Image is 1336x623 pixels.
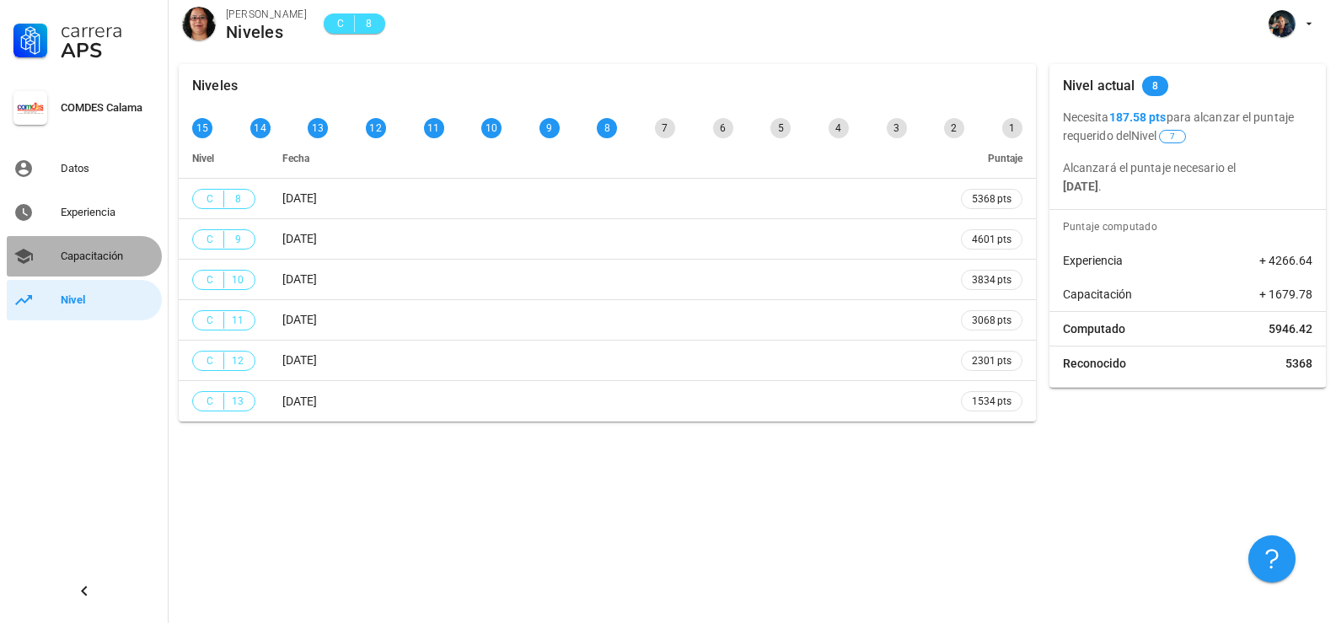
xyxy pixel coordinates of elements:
[226,23,307,41] div: Niveles
[655,118,675,138] div: 7
[972,231,1011,248] span: 4601 pts
[231,191,244,207] span: 8
[7,148,162,189] a: Datos
[972,312,1011,329] span: 3068 pts
[282,191,317,205] span: [DATE]
[203,312,217,329] span: C
[203,352,217,369] span: C
[1109,110,1167,124] b: 187.58 pts
[972,191,1011,207] span: 5368 pts
[481,118,502,138] div: 10
[269,138,947,179] th: Fecha
[231,271,244,288] span: 10
[203,231,217,248] span: C
[282,353,317,367] span: [DATE]
[1063,355,1126,372] span: Reconocido
[1056,210,1326,244] div: Puntaje computado
[308,118,328,138] div: 13
[1259,286,1312,303] span: + 1679.78
[179,138,269,179] th: Nivel
[424,118,444,138] div: 11
[972,271,1011,288] span: 3834 pts
[231,393,244,410] span: 13
[1063,320,1125,337] span: Computado
[182,7,216,40] div: avatar
[713,118,733,138] div: 6
[988,153,1022,164] span: Puntaje
[7,192,162,233] a: Experiencia
[203,191,217,207] span: C
[1269,10,1296,37] div: avatar
[250,118,271,138] div: 14
[282,395,317,408] span: [DATE]
[231,352,244,369] span: 12
[1063,286,1132,303] span: Capacitación
[597,118,617,138] div: 8
[282,153,309,164] span: Fecha
[1259,252,1312,269] span: + 4266.64
[539,118,560,138] div: 9
[192,118,212,138] div: 15
[1285,355,1312,372] span: 5368
[1131,129,1188,142] span: Nivel
[1002,118,1022,138] div: 1
[203,271,217,288] span: C
[1170,131,1175,142] span: 7
[203,393,217,410] span: C
[282,232,317,245] span: [DATE]
[887,118,907,138] div: 3
[226,6,307,23] div: [PERSON_NAME]
[192,153,214,164] span: Nivel
[282,272,317,286] span: [DATE]
[972,393,1011,410] span: 1534 pts
[61,20,155,40] div: Carrera
[1063,64,1135,108] div: Nivel actual
[1269,320,1312,337] span: 5946.42
[231,312,244,329] span: 11
[231,231,244,248] span: 9
[61,101,155,115] div: COMDES Calama
[1152,76,1158,96] span: 8
[7,280,162,320] a: Nivel
[61,293,155,307] div: Nivel
[61,162,155,175] div: Datos
[1063,108,1312,145] p: Necesita para alcanzar el puntaje requerido del
[362,15,375,32] span: 8
[1063,180,1099,193] b: [DATE]
[947,138,1036,179] th: Puntaje
[61,206,155,219] div: Experiencia
[192,64,238,108] div: Niveles
[770,118,791,138] div: 5
[829,118,849,138] div: 4
[61,250,155,263] div: Capacitación
[61,40,155,61] div: APS
[282,313,317,326] span: [DATE]
[366,118,386,138] div: 12
[7,236,162,277] a: Capacitación
[1063,252,1123,269] span: Experiencia
[944,118,964,138] div: 2
[334,15,347,32] span: C
[972,352,1011,369] span: 2301 pts
[1063,158,1312,196] p: Alcanzará el puntaje necesario el .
